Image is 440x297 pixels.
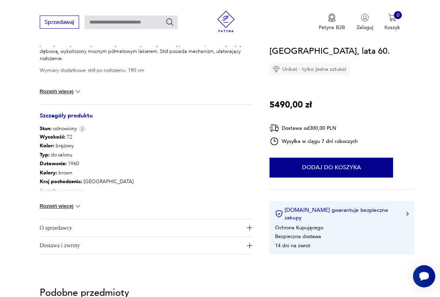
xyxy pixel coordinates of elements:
[40,169,57,176] b: Kolory :
[40,151,50,158] b: Typ :
[40,132,134,141] p: 72
[269,98,312,111] p: 5490,00 zł
[79,125,86,132] img: Info icon
[394,11,402,19] div: 0
[40,150,134,159] p: do salonu
[406,212,409,216] img: Ikona strzałki w prawo
[40,187,58,194] b: Kształt :
[275,210,283,218] img: Ikona certyfikatu
[319,14,345,31] button: Patyna B2B
[40,219,243,236] span: O sprzedawcy
[269,137,358,146] div: Wysyłka w ciągu 7 dni roboczych
[40,219,253,236] button: Ikona plusaO sprzedawcy
[361,14,369,21] img: Ikonka użytkownika
[275,206,409,221] button: [DOMAIN_NAME] gwarantuje bezpieczne zakupy
[40,159,134,168] p: 1960
[328,14,336,22] img: Ikona medalu
[40,142,54,149] b: Kolor:
[357,14,373,31] button: Zaloguj
[40,237,253,254] button: Ikona plusaDostawa i zwroty
[357,24,373,31] p: Zaloguj
[40,177,134,186] p: [GEOGRAPHIC_DATA]
[269,123,358,133] div: Dostawa od 300,00 PLN
[273,66,280,73] img: Ikona diamentu
[247,243,252,248] img: Ikona plusa
[275,242,310,249] li: 14 dni na zwrot
[40,125,77,132] span: odnowiony
[40,160,67,167] b: Datowanie :
[40,16,79,29] button: Sprzedawaj
[275,233,321,240] li: Bezpieczna dostawa
[319,24,345,31] p: Patyna B2B
[384,24,400,31] p: Koszyk
[40,178,82,185] b: Kraj pochodzenia :
[319,14,345,31] a: Ikona medaluPatyna B2B
[40,67,253,74] p: Wymiary dodatkowe: stół po rozłożeniu: 190 cm
[40,88,82,96] button: Rozwiń więcej
[247,225,252,231] img: Ikona plusa
[40,195,134,204] p: drewno, teak
[165,18,174,26] button: Szukaj
[269,123,279,133] img: Ikona dostawy
[384,14,400,31] button: 0Koszyk
[40,113,253,125] h3: Szczegóły produktu
[269,63,350,75] div: Unikat - tylko jedna sztuka!
[40,237,243,254] span: Dostawa i zwroty
[40,141,134,150] p: brązowy
[413,265,435,287] iframe: Smartsupp widget button
[74,88,82,96] img: chevron down
[388,14,396,21] img: Ikona koszyka
[40,202,82,210] button: Rozwiń więcej
[213,11,239,32] img: Patyna - sklep z meblami i dekoracjami vintage
[40,133,66,141] b: Wysokość :
[275,224,323,231] li: Ochrona Kupującego
[40,125,52,132] b: Stan:
[40,20,79,25] a: Sprzedawaj
[269,158,393,178] button: Dodaj do koszyka
[40,186,134,195] p: prostokątny
[74,202,82,210] img: chevron down
[40,168,134,177] p: brown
